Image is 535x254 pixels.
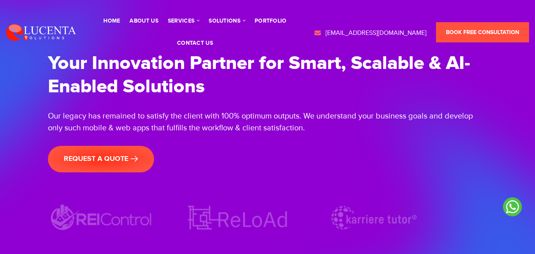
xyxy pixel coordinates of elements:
[64,155,138,163] span: request a quote
[48,110,487,134] div: Our legacy has remained to satisfy the client with 100% optimum outputs. We understand your busin...
[48,202,155,233] img: REIControl
[103,18,120,24] a: Home
[48,52,487,98] h1: Your Innovation Partner for Smart, Scalable & AI-Enabled Solutions
[436,22,529,42] a: Book Free Consultation
[168,18,199,24] a: services
[130,156,138,162] img: banner-arrow.png
[129,18,158,24] a: About Us
[320,202,427,233] img: Karriere tutor
[209,18,245,24] a: solutions
[184,202,291,233] img: ReLoAd
[177,40,213,46] a: contact us
[48,146,154,172] a: request a quote
[255,18,287,24] a: portfolio
[6,23,76,41] img: Lucenta Solutions
[446,29,519,36] span: Book Free Consultation
[314,29,426,38] a: [EMAIL_ADDRESS][DOMAIN_NAME]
